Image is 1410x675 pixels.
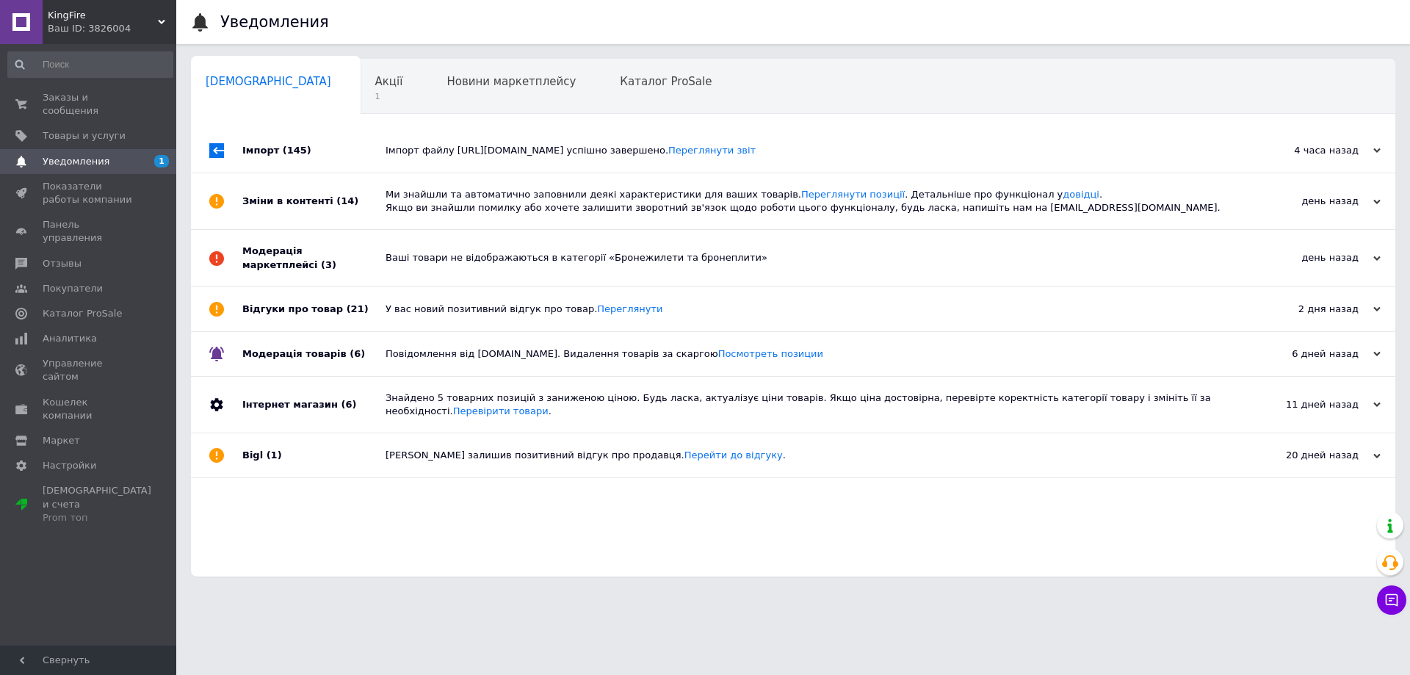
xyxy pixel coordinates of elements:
span: Покупатели [43,282,103,295]
span: 1 [154,155,169,167]
div: 6 дней назад [1234,347,1381,361]
span: Кошелек компании [43,396,136,422]
div: У вас новий позитивний відгук про товар. [386,303,1234,316]
span: Уведомления [43,155,109,168]
div: 2 дня назад [1234,303,1381,316]
span: Аналитика [43,332,97,345]
span: Акції [375,75,403,88]
a: Перевірити товари [453,405,549,416]
input: Поиск [7,51,173,78]
div: Імпорт файлу [URL][DOMAIN_NAME] успішно завершено. [386,144,1234,157]
div: Зміни в контенті [242,173,386,229]
a: Переглянути [597,303,662,314]
div: Ваші товари не відображаються в категорії «Бронежилети та бронеплити» [386,251,1234,264]
div: 4 часа назад [1234,144,1381,157]
span: (14) [336,195,358,206]
span: Показатели работы компании [43,180,136,206]
span: [DEMOGRAPHIC_DATA] [206,75,331,88]
span: 1 [375,91,403,102]
a: Переглянути позиції [801,189,905,200]
a: Перейти до відгуку [684,450,783,461]
span: Каталог ProSale [43,307,122,320]
div: Імпорт [242,129,386,173]
a: Посмотреть позиции [718,348,823,359]
div: день назад [1234,251,1381,264]
div: Модерація товарів [242,332,386,376]
button: Чат с покупателем [1377,585,1406,615]
span: Управление сайтом [43,357,136,383]
span: Отзывы [43,257,82,270]
span: Панель управления [43,218,136,245]
span: KingFire [48,9,158,22]
span: (1) [267,450,282,461]
span: Заказы и сообщения [43,91,136,118]
div: Інтернет магазин [242,377,386,433]
span: (3) [321,259,336,270]
span: Каталог ProSale [620,75,712,88]
span: Товары и услуги [43,129,126,142]
div: Prom топ [43,511,151,524]
a: Переглянути звіт [668,145,756,156]
div: день назад [1234,195,1381,208]
div: [PERSON_NAME] залишив позитивний відгук про продавця. . [386,449,1234,462]
span: (6) [341,399,356,410]
div: Ваш ID: 3826004 [48,22,176,35]
span: Настройки [43,459,96,472]
a: довідці [1063,189,1099,200]
span: Новини маркетплейсу [446,75,576,88]
div: Відгуки про товар [242,287,386,331]
div: Знайдено 5 товарних позицій з заниженою ціною. Будь ласка, актуалізує ціни товарів. Якщо ціна дос... [386,391,1234,418]
span: (6) [350,348,365,359]
div: Bigl [242,433,386,477]
div: Модерація маркетплейсі [242,230,386,286]
span: (21) [347,303,369,314]
span: [DEMOGRAPHIC_DATA] и счета [43,484,151,524]
div: Повідомлення від [DOMAIN_NAME]. Видалення товарів за скаргою [386,347,1234,361]
span: (145) [283,145,311,156]
h1: Уведомления [220,13,329,31]
div: Ми знайшли та автоматично заповнили деякі характеристики для ваших товарів. . Детальніше про функ... [386,188,1234,214]
div: 20 дней назад [1234,449,1381,462]
span: Маркет [43,434,80,447]
div: 11 дней назад [1234,398,1381,411]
